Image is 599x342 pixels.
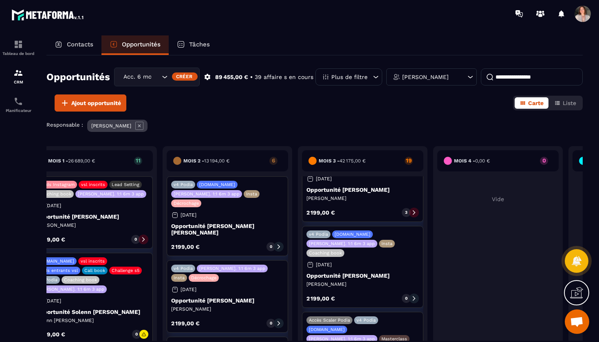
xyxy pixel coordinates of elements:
[306,195,419,202] p: [PERSON_NAME]
[357,318,376,323] p: v4 Podia
[174,266,193,271] p: v4 Podia
[2,62,35,90] a: formationformationCRM
[437,196,559,202] p: Vide
[38,268,78,273] p: leads entrants vsl
[174,191,240,197] p: [PERSON_NAME]. 1:1 6m 3 app
[309,232,328,237] p: v4 Podia
[36,331,65,337] p: 2 599,00 €
[306,281,419,287] p: [PERSON_NAME]
[169,35,218,55] a: Tâches
[121,72,152,81] span: Acc. 6 mois - 3 appels
[46,35,101,55] a: Contacts
[122,41,161,48] p: Opportunités
[46,69,110,85] h2: Opportunités
[174,275,185,281] p: Insta
[181,212,196,218] p: [DATE]
[269,158,277,163] p: 6
[306,210,335,215] p: 2 199,00 €
[309,318,350,323] p: Accès Scaler Podia
[199,182,235,187] p: [DOMAIN_NAME]
[38,277,57,283] p: v4 Podia
[405,296,407,301] p: 0
[45,203,61,208] p: [DATE]
[36,309,148,315] p: Opportunité Solenn [PERSON_NAME]
[255,73,313,81] p: 39 affaire s en cours
[199,266,265,271] p: [PERSON_NAME]. 1:1 6m 3 app
[2,90,35,119] a: schedulerschedulerPlanificateur
[36,237,65,242] p: 2 299,00 €
[55,94,126,112] button: Ajout opportunité
[38,287,104,292] p: [PERSON_NAME]. 1:1 6m 3 app
[135,331,138,337] p: 0
[270,320,272,326] p: 0
[171,297,284,304] p: Opportunité [PERSON_NAME]
[172,72,198,81] div: Créer
[91,123,131,129] p: [PERSON_NAME]
[250,73,253,81] p: •
[174,201,199,206] p: Décrochage
[528,100,544,106] span: Carte
[112,182,139,187] p: Lead Setting
[515,97,548,109] button: Carte
[38,259,74,264] p: [DOMAIN_NAME]
[134,158,142,163] p: 11
[13,68,23,78] img: formation
[11,7,85,22] img: logo
[540,158,548,163] p: 0
[316,176,332,182] p: [DATE]
[112,268,139,273] p: Challenge s5
[81,182,105,187] p: vsl inscrits
[191,275,216,281] p: Décrochage
[13,39,23,49] img: formation
[549,97,581,109] button: Liste
[48,158,95,164] h6: Mois 1 -
[171,320,200,326] p: 2 199,00 €
[306,296,335,301] p: 2 199,00 €
[36,317,148,324] p: Solenn [PERSON_NAME]
[339,158,366,164] span: 42 175,00 €
[475,158,490,164] span: 0,00 €
[2,108,35,113] p: Planificateur
[246,191,257,197] p: Insta
[2,51,35,56] p: Tableau de bord
[2,80,35,84] p: CRM
[181,287,196,292] p: [DATE]
[84,268,105,273] p: Call book
[38,182,75,187] p: Leads Instagram
[71,99,121,107] span: Ajout opportunité
[306,186,419,193] p: Opportunité [PERSON_NAME]
[46,122,83,128] p: Responsable :
[171,223,284,236] p: Opportunité [PERSON_NAME] [PERSON_NAME]
[38,191,71,197] p: Coaching book
[67,41,93,48] p: Contacts
[306,272,419,279] p: Opportunité [PERSON_NAME]
[316,262,332,267] p: [DATE]
[215,73,248,81] p: 89 455,00 €
[189,41,210,48] p: Tâches
[183,158,229,164] h6: Mois 2 -
[270,244,272,250] p: 0
[36,222,148,228] p: [PERSON_NAME]
[171,244,200,250] p: 2 199,00 €
[174,182,193,187] p: v4 Podia
[563,100,576,106] span: Liste
[405,158,413,163] p: 19
[331,74,368,80] p: Plus de filtre
[565,309,589,334] a: Ouvrir le chat
[309,336,375,342] p: [PERSON_NAME]. 1:1 6m 3 app
[319,158,366,164] h6: Mois 3 -
[68,158,95,164] span: 26 689,00 €
[114,68,200,86] div: Search for option
[381,336,407,342] p: Masterclass
[45,298,61,304] p: [DATE]
[171,306,284,312] p: [PERSON_NAME]
[204,158,229,164] span: 13 194,00 €
[101,35,169,55] a: Opportunités
[309,250,342,256] p: Coaching book
[2,33,35,62] a: formationformationTableau de bord
[36,213,148,220] p: Opportunité [PERSON_NAME]
[152,72,160,81] input: Search for option
[309,327,345,332] p: [DOMAIN_NAME]
[454,158,490,164] h6: Mois 4 -
[81,259,105,264] p: vsl inscrits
